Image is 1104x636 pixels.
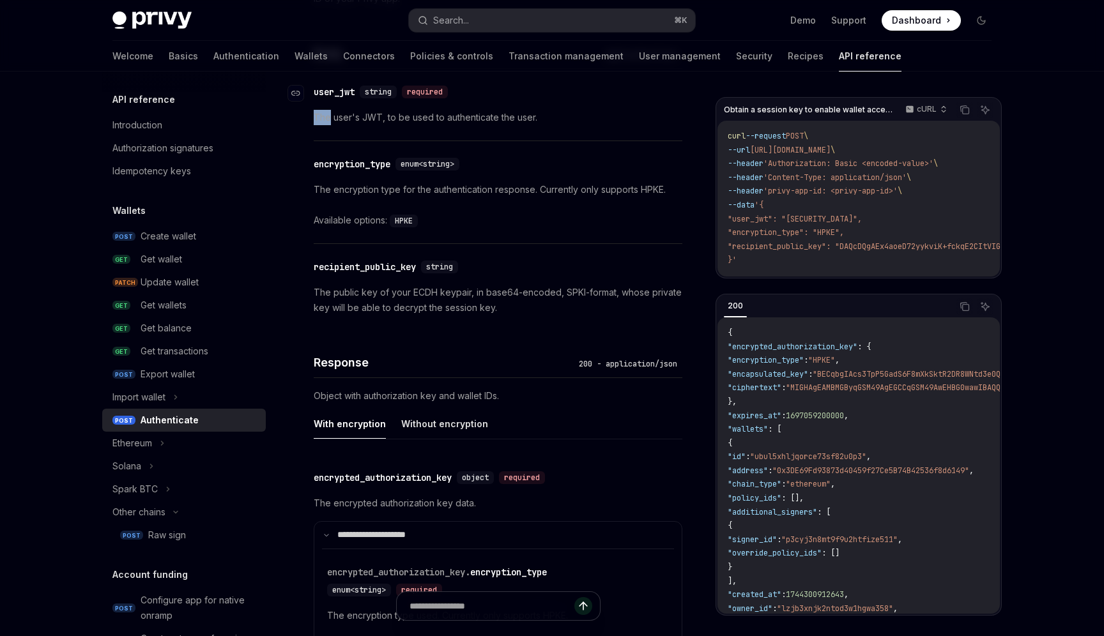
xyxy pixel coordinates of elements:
h4: Response [314,354,574,371]
span: : [], [781,493,804,503]
span: PATCH [112,278,138,287]
span: string [365,87,392,97]
span: "ethereum" [786,479,831,489]
div: Ethereum [112,435,152,451]
span: enum<string> [332,585,386,595]
button: Search...⌘K [409,9,695,32]
button: Copy the contents from the code block [956,102,973,118]
span: "encapsulated_key" [728,369,808,379]
span: \ [804,131,808,141]
span: "chain_type" [728,479,781,489]
span: "encryption_type": "HPKE", [728,227,844,238]
span: , [866,451,871,462]
button: Send message [574,597,592,615]
span: "ubul5xhljqorce73sf82u0p3" [750,451,866,462]
div: Introduction [112,117,162,133]
span: 'Content-Type: application/json' [763,172,907,183]
span: "user_jwt": "[SECURITY_DATA]", [728,214,862,224]
h5: API reference [112,92,175,107]
a: Recipes [788,41,824,72]
span: : [781,479,786,489]
span: GET [112,255,130,264]
span: Obtain a session key to enable wallet access. [724,105,893,115]
span: : [ [817,507,831,517]
span: encrypted_authorization_key. [327,566,470,578]
a: POSTRaw sign [102,524,266,547]
span: "encryption_type" [728,355,804,365]
span: { [728,438,732,448]
span: --header [728,186,763,196]
div: Create wallet [141,229,196,244]
span: 1697059200000 [786,411,844,421]
button: Copy the contents from the code block [956,298,973,315]
code: HPKE [390,215,418,227]
span: \ [831,145,835,155]
a: GETGet balance [102,317,266,340]
span: POST [786,131,804,141]
button: Ask AI [977,102,993,118]
span: \ [933,158,938,169]
a: GETGet wallet [102,248,266,271]
h5: Account funding [112,567,188,582]
span: POST [112,232,135,241]
div: 200 - application/json [574,358,682,370]
span: : [777,534,781,545]
span: "expires_at" [728,411,781,421]
span: POST [112,603,135,613]
button: Toggle dark mode [971,10,992,31]
span: --header [728,172,763,183]
span: enum<string> [401,159,454,169]
span: POST [112,370,135,379]
button: Without encryption [401,409,488,439]
div: required [402,86,448,98]
span: : { [857,342,871,352]
span: --url [728,145,750,155]
img: dark logo [112,11,192,29]
span: "ciphertext" [728,382,781,393]
a: Security [736,41,772,72]
span: [URL][DOMAIN_NAME] [750,145,831,155]
span: 'privy-app-id: <privy-app-id>' [763,186,898,196]
span: : [ [768,424,781,434]
span: --header [728,158,763,169]
a: Transaction management [509,41,624,72]
p: The public key of your ECDH keypair, in base64-encoded, SPKI-format, whose private key will be ab... [314,285,682,315]
div: Solana [112,458,141,474]
span: "created_at" [728,589,781,600]
div: Spark BTC [112,481,158,497]
span: , [844,589,848,600]
span: "address" [728,466,768,476]
div: recipient_public_key [314,261,416,273]
span: , [898,534,902,545]
span: : [781,382,786,393]
a: POSTExport wallet [102,363,266,386]
div: Idempotency keys [112,163,191,179]
span: "override_policy_ids" [728,548,822,558]
span: : [781,589,786,600]
p: The encryption type for the authentication response. Currently only supports HPKE. [314,182,682,197]
span: "id" [728,451,746,462]
div: encrypted_authorization_key [314,471,452,484]
span: }' [728,255,737,265]
span: "signer_id" [728,534,777,545]
span: { [728,520,732,531]
span: : [772,603,777,614]
span: ⌘ K [674,15,687,26]
span: --request [746,131,786,141]
span: } [728,562,732,572]
div: Update wallet [141,275,199,290]
span: "p3cyj3n8mt9f9u2htfize511" [781,534,898,545]
a: Connectors [343,41,395,72]
a: Authorization signatures [102,137,266,160]
span: 1744300912643 [786,589,844,600]
div: Available options: [314,213,682,228]
a: Demo [790,14,816,27]
span: --data [728,200,755,210]
a: POSTCreate wallet [102,225,266,248]
span: string [426,262,453,272]
a: POSTAuthenticate [102,409,266,432]
button: Ask AI [977,298,993,315]
span: curl [728,131,746,141]
a: Welcome [112,41,153,72]
a: Idempotency keys [102,160,266,183]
